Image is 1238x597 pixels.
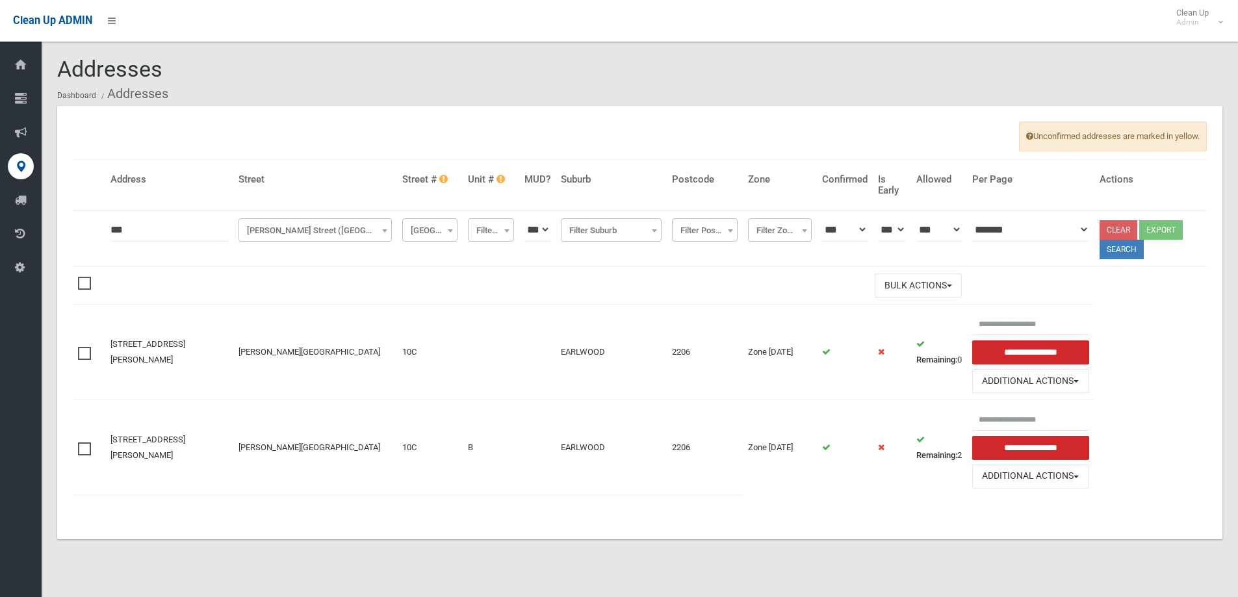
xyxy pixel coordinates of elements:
[878,174,906,196] h4: Is Early
[1100,220,1137,240] a: Clear
[672,174,738,185] h4: Postcode
[402,174,458,185] h4: Street #
[564,222,658,240] span: Filter Suburb
[57,56,162,82] span: Addresses
[916,174,962,185] h4: Allowed
[13,14,92,27] span: Clean Up ADMIN
[561,174,662,185] h4: Suburb
[972,369,1089,393] button: Additional Actions
[675,222,734,240] span: Filter Postcode
[1019,121,1207,151] span: Unconfirmed addresses are marked in yellow.
[561,218,662,242] span: Filter Suburb
[972,174,1089,185] h4: Per Page
[875,273,962,298] button: Bulk Actions
[524,174,550,185] h4: MUD?
[1176,18,1209,27] small: Admin
[1100,174,1202,185] h4: Actions
[463,400,519,495] td: B
[1139,220,1183,240] button: Export
[397,305,463,400] td: 10C
[556,305,667,400] td: EARLWOOD
[556,400,667,495] td: EARLWOOD
[468,174,514,185] h4: Unit #
[57,91,96,100] a: Dashboard
[110,174,228,185] h4: Address
[233,400,397,495] td: [PERSON_NAME][GEOGRAPHIC_DATA]
[406,222,454,240] span: Filter Street #
[748,218,812,242] span: Filter Zone
[911,400,967,495] td: 2
[751,222,808,240] span: Filter Zone
[402,218,458,242] span: Filter Street #
[667,305,743,400] td: 2206
[743,305,817,400] td: Zone [DATE]
[1100,240,1144,259] button: Search
[1170,8,1222,27] span: Clean Up
[972,464,1089,489] button: Additional Actions
[110,435,185,460] a: [STREET_ADDRESS][PERSON_NAME]
[239,174,392,185] h4: Street
[233,305,397,400] td: [PERSON_NAME][GEOGRAPHIC_DATA]
[471,222,511,240] span: Filter Unit #
[911,305,967,400] td: 0
[667,400,743,495] td: 2206
[110,339,185,364] a: [STREET_ADDRESS][PERSON_NAME]
[672,218,738,242] span: Filter Postcode
[743,400,817,495] td: Zone [DATE]
[916,355,957,364] strong: Remaining:
[98,82,168,106] li: Addresses
[397,400,463,495] td: 10C
[748,174,812,185] h4: Zone
[468,218,514,242] span: Filter Unit #
[916,450,957,460] strong: Remaining:
[242,222,389,240] span: Morgan Street (EARLWOOD)
[239,218,392,242] span: Morgan Street (EARLWOOD)
[822,174,868,185] h4: Confirmed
